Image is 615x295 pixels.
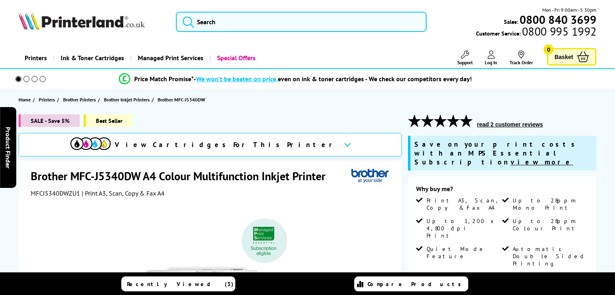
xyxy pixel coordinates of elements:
a: Basket 0 [547,48,596,65]
li: modal_Promise [4,72,587,86]
span: MFCJ5340DWZU1 [31,189,80,197]
span: Brother Printers [63,95,96,104]
span: Product Finder [4,127,12,169]
a: Recently Viewed (3) [121,276,235,291]
span: Mon - Fri 9:00am - 5:30pm [542,6,596,14]
a: 0800 840 3699 [518,16,596,23]
span: Home [19,95,31,104]
a: Printerland Logo [19,12,166,32]
span: Best Seller [84,114,133,127]
span: Up to 28ppm Mono Print [513,197,587,211]
span: Customer Service: [476,27,596,37]
a: Log In [485,51,497,65]
a: Home [19,95,33,104]
u: view more [511,158,573,166]
div: - even on ink & toner cartridges - We check our competitors every day! [194,75,472,83]
span: Brother MFC-J5340DW [158,97,205,103]
span: | Print A3, Scan, Copy & Fax A4 [82,189,165,197]
span: 0 [543,44,554,55]
img: Printerland Logo [19,12,145,30]
span: Up to 28ppm Colour Print [513,217,587,232]
a: Brother Printers [63,95,98,104]
a: Printers [19,48,53,68]
span: SALE - Save 5% [19,114,80,127]
button: read 2 customer reviews [475,121,545,128]
a: Track Order [509,51,533,65]
span: Automatic Double Sided Printing [513,245,587,267]
span: Recently Viewed (3) [127,280,234,288]
span: Price Match Promise* [134,75,194,83]
a: Support [457,51,473,65]
span: Up to 1,200 x 4,800 dpi Print [427,217,501,239]
a: Compare Products [354,276,468,291]
input: Search [176,12,427,32]
span: Quiet Mode Feature [427,245,501,260]
span: Compare Products [368,280,465,288]
a: Managed Print Services [130,48,209,68]
a: Brother Inkjet Printers [104,95,152,104]
span: View Cartridges For This Printer [115,140,337,149]
div: Why buy me? [416,185,589,197]
span: Support [457,59,473,65]
span: Print A3, Scan, Copy & Fax A4 [427,197,501,211]
span: Basket [554,51,573,62]
b: 0800 840 3699 [520,12,596,27]
span: Brother Inkjet Printers [104,95,150,104]
span: 0800 995 1992 [521,27,596,35]
a: Ink & Toner Cartridges [53,48,130,68]
a: Printers [39,95,57,104]
span: Save on your print costs with an MPS Essential Subscription [414,140,579,166]
img: Brother [351,169,389,183]
span: We won’t be beaten on price, [196,75,278,83]
h1: Brother MFC-J5340DW A4 Colour Multifunction Inkjet Printer [31,169,334,183]
span: Sales: [504,18,518,25]
span: Printers [39,95,55,104]
img: cmyk-icon.svg [70,137,111,150]
a: Special Offers [209,48,262,68]
span: Log In [485,59,497,65]
span: Ink & Toner Cartridges [61,48,124,68]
